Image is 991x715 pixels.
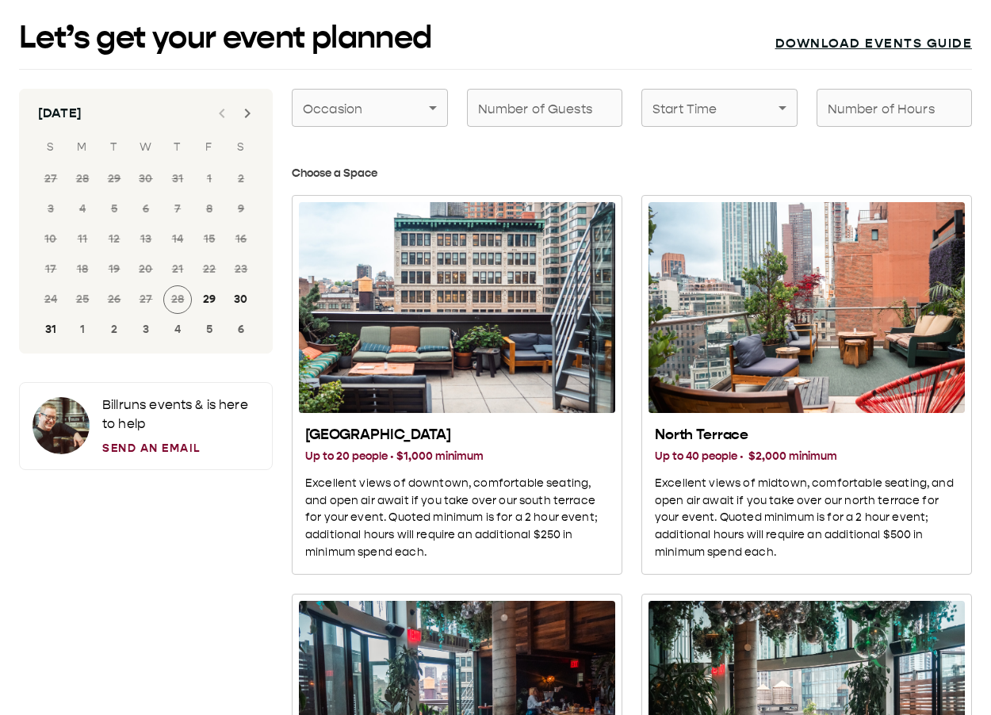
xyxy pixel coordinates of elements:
h3: Up to 20 people · $1,000 minimum [305,448,609,465]
button: 3 [132,315,160,344]
span: Saturday [227,132,255,163]
span: Tuesday [100,132,128,163]
p: Excellent views of downtown, comfortable seating, and open air await if you take over our south t... [305,475,609,562]
h2: [GEOGRAPHIC_DATA] [305,426,609,445]
button: North Terrace [641,195,972,575]
span: Thursday [163,132,192,163]
a: Download events guide [775,36,973,52]
div: [DATE] [38,104,82,123]
h2: North Terrace [655,426,958,445]
h1: Let’s get your event planned [19,19,432,56]
p: Excellent views of midtown, comfortable seating, and open air await if you take over our north te... [655,475,958,562]
button: 6 [227,315,255,344]
button: 5 [195,315,224,344]
button: Next month [231,97,263,129]
span: Friday [195,132,224,163]
span: Sunday [36,132,65,163]
button: 1 [68,315,97,344]
span: Monday [68,132,97,163]
button: 31 [36,315,65,344]
button: 30 [227,285,255,314]
span: Wednesday [132,132,160,163]
button: 29 [195,285,224,314]
a: Send an Email [102,440,259,457]
button: 2 [100,315,128,344]
button: South Terrace [292,195,622,575]
h3: Up to 40 people · $2,000 minimum [655,448,958,465]
p: Bill runs events & is here to help [102,396,259,434]
h3: Choose a Space [292,165,972,182]
button: 4 [163,315,192,344]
